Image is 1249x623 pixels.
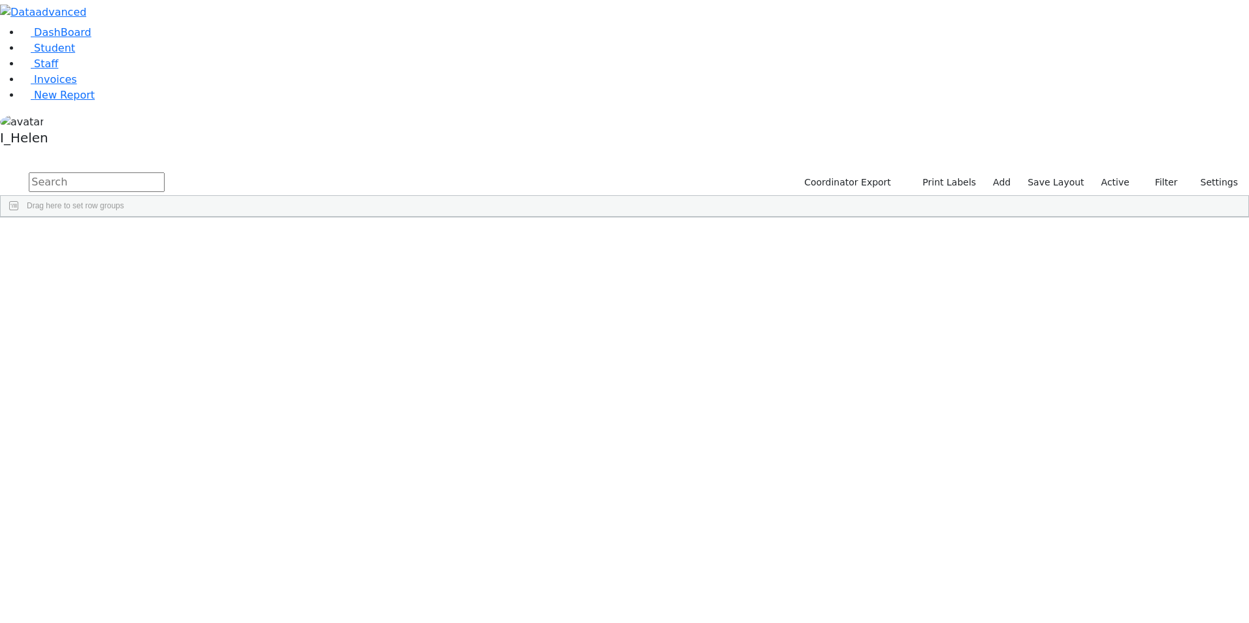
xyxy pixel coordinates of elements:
[34,73,77,86] span: Invoices
[27,201,124,210] span: Drag here to set row groups
[34,57,58,70] span: Staff
[1095,172,1135,193] label: Active
[21,73,77,86] a: Invoices
[1138,172,1184,193] button: Filter
[21,57,58,70] a: Staff
[907,172,982,193] button: Print Labels
[987,172,1016,193] a: Add
[21,26,91,39] a: DashBoard
[21,42,75,54] a: Student
[29,172,165,192] input: Search
[34,26,91,39] span: DashBoard
[34,42,75,54] span: Student
[1022,172,1090,193] button: Save Layout
[796,172,897,193] button: Coordinator Export
[21,89,95,101] a: New Report
[34,89,95,101] span: New Report
[1184,172,1244,193] button: Settings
